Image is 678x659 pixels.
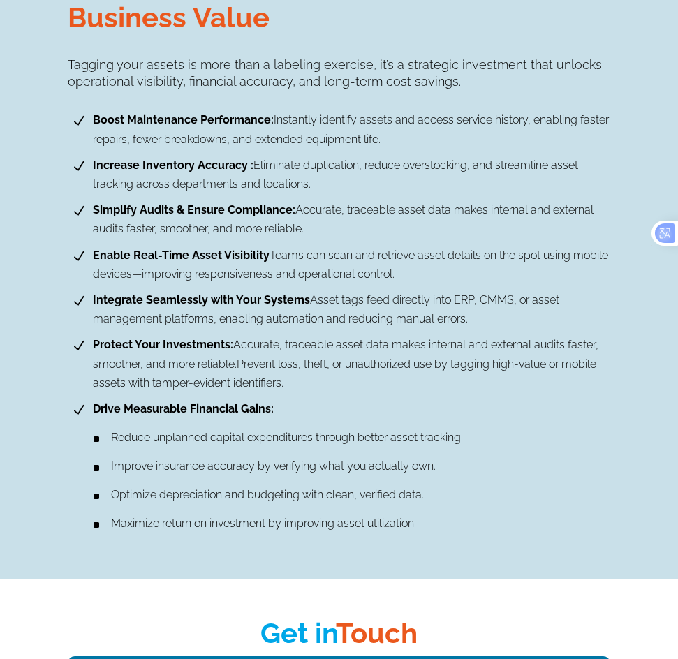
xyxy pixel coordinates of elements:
b: Increase Inventory Accuracy : [93,158,253,172]
b: Protect Your Investments: [93,338,233,351]
b: Simplify Audits & Ensure Compliance: [93,203,295,216]
span: ^ [85,485,108,507]
span: N [68,290,89,312]
span: N [68,335,89,357]
span: Optimize depreciation and budgeting with clean, verified data. [108,485,424,504]
span: N [68,110,89,132]
span: Accurate, traceable asset data makes internal and external audits faster, smoother, and more reli... [89,200,610,238]
span: Teams can scan and retrieve asset details on the spot using mobile devices—improving responsivene... [89,246,610,283]
span: ^ [85,428,108,450]
span: Reduce unplanned capital expenditures through better asset tracking. [108,428,463,447]
b: Enable Real-Time Asset Visibility [93,249,270,262]
span: N [68,200,89,222]
span: Eliminate duplication, reduce overstocking, and streamline asset tracking across departments and ... [89,156,610,193]
span: ^ [85,514,108,535]
b: Boost Maintenance Performance: [93,113,274,126]
span: Accurate, traceable asset data makes internal and external audits faster, smoother, and more reli... [89,335,610,392]
span: Improve insurance accuracy by verifying what you actually own. [108,457,436,475]
span: Maximize return on investment by improving asset utilization. [108,514,416,533]
b: Integrate Seamlessly with Your Systems [93,293,310,306]
span: Instantly identify assets and access service history, enabling faster repairs, fewer breakdowns, ... [89,110,610,148]
span: ^ [85,457,108,478]
span: Asset tags feed directly into ERP, CMMS, or asset management platforms, enabling automation and r... [89,290,610,328]
span: Get in [260,616,336,649]
span: N [68,246,89,267]
span: Touch [336,616,418,649]
p: Tagging your assets is more than a labeling exercise, it’s a strategic investment that unlocks op... [68,57,610,90]
iframe: Chat Widget [445,508,678,659]
b: Drive Measurable Financial Gains: [93,402,274,415]
span: N [68,156,89,177]
span: N [68,399,89,421]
